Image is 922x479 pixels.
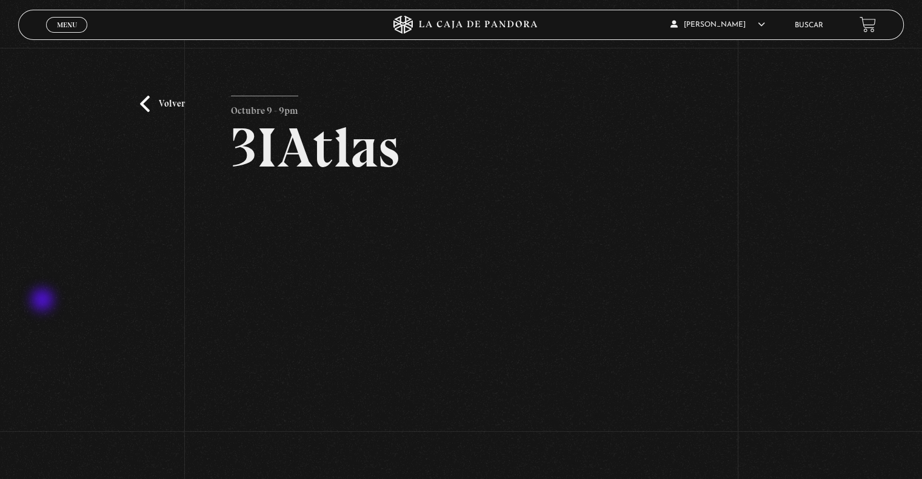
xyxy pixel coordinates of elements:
[140,96,185,112] a: Volver
[231,96,298,120] p: Octubre 9 - 9pm
[231,120,691,176] h2: 3IAtlas
[670,21,765,28] span: [PERSON_NAME]
[57,21,77,28] span: Menu
[795,22,823,29] a: Buscar
[231,194,691,452] iframe: Dailymotion video player – 3IATLAS
[860,16,876,33] a: View your shopping cart
[53,31,81,40] span: Cerrar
